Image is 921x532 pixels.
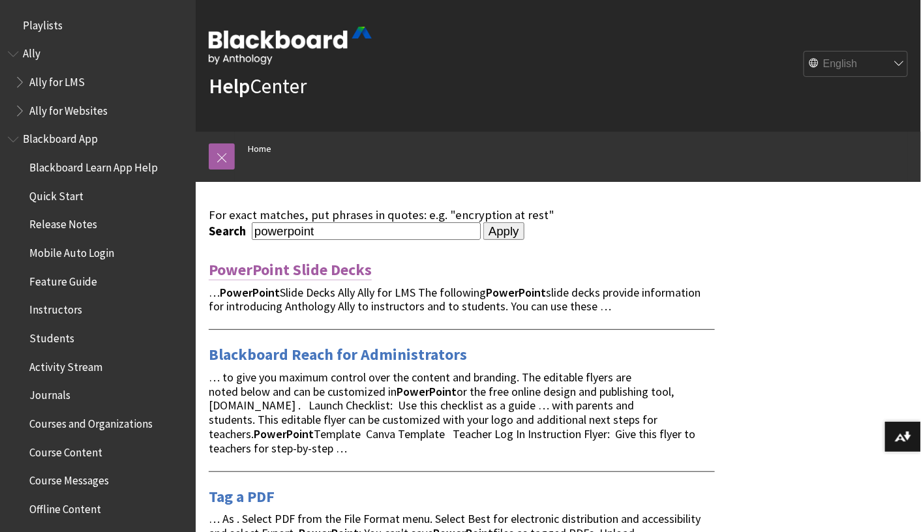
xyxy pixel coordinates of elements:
img: Blackboard by Anthology [209,27,372,65]
span: Blackboard Learn App Help [29,156,158,174]
div: For exact matches, put phrases in quotes: e.g. "encryption at rest" [209,208,715,222]
nav: Book outline for Playlists [8,14,188,37]
span: Course Messages [29,470,109,488]
span: Playlists [23,14,63,32]
a: Tag a PDF [209,486,275,507]
span: Activity Stream [29,356,102,374]
a: HelpCenter [209,73,307,99]
span: Ally for LMS [29,71,85,89]
nav: Book outline for Anthology Ally Help [8,43,188,122]
span: … to give you maximum control over the content and branding. The editable flyers are noted below ... [209,370,695,456]
a: Home [248,141,271,157]
strong: PowerPoint [486,285,546,300]
span: Release Notes [29,214,97,231]
span: Ally for Websites [29,100,108,117]
span: Journals [29,385,70,402]
span: Quick Start [29,185,83,203]
strong: PowerPoint [254,426,314,441]
span: Mobile Auto Login [29,242,114,259]
a: PowerPoint Slide Decks [209,259,372,280]
input: Apply [483,222,524,241]
span: Ally [23,43,40,61]
span: Instructors [29,299,82,317]
strong: PowerPoint [220,285,280,300]
span: Course Content [29,441,102,459]
span: Students [29,327,74,345]
select: Site Language Selector [804,52,909,78]
span: Blackboard App [23,128,98,146]
span: Feature Guide [29,271,97,288]
span: Courses and Organizations [29,413,153,430]
strong: Help [209,73,250,99]
span: … Slide Decks Ally Ally for LMS The following slide decks provide information for introducing Ant... [209,285,701,314]
span: Offline Content [29,498,101,516]
strong: PowerPoint [397,384,457,399]
label: Search [209,224,249,239]
a: Blackboard Reach for Administrators [209,344,467,365]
